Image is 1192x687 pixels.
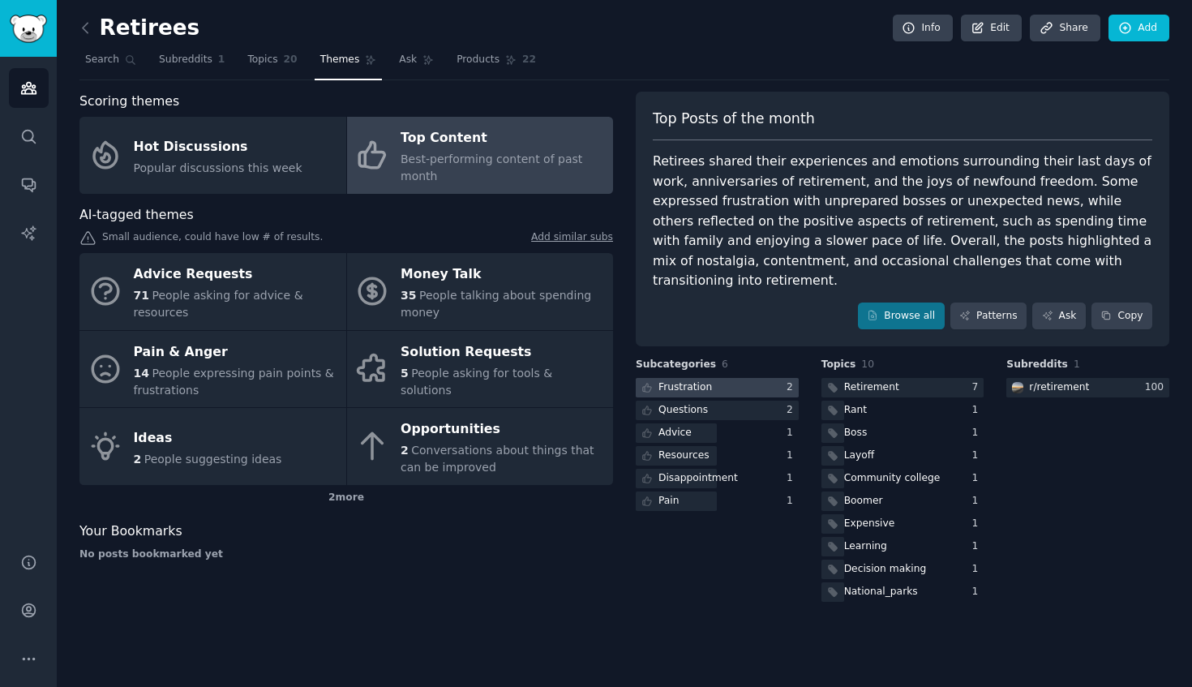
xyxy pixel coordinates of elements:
div: Community college [844,471,941,486]
div: 1 [972,585,984,599]
a: Search [79,47,142,80]
span: 20 [284,53,298,67]
div: 1 [972,539,984,554]
span: 2 [401,444,409,457]
div: 1 [972,471,984,486]
span: Products [457,53,500,67]
a: Info [893,15,953,42]
a: Products22 [451,47,542,80]
div: 1 [972,449,984,463]
div: Learning [844,539,887,554]
a: Topics20 [242,47,302,80]
a: Advice Requests71People asking for advice & resources [79,253,346,330]
a: Browse all [858,303,945,330]
a: Edit [961,15,1022,42]
a: Add similar subs [531,230,613,247]
span: People talking about spending money [401,289,591,319]
span: Scoring themes [79,92,179,112]
div: No posts bookmarked yet [79,547,613,562]
div: Expensive [844,517,895,531]
span: People asking for advice & resources [134,289,303,319]
div: Solution Requests [401,339,605,365]
div: Retirement [844,380,899,395]
div: 1 [972,403,984,418]
a: Layoff1 [821,446,984,466]
div: Small audience, could have low # of results. [79,230,613,247]
div: 1 [787,426,799,440]
span: 5 [401,367,409,380]
a: Hot DiscussionsPopular discussions this week [79,117,346,194]
span: 10 [861,359,874,370]
div: Questions [658,403,708,418]
div: Boomer [844,494,883,509]
div: r/ retirement [1029,380,1089,395]
div: 1 [787,494,799,509]
a: Decision making1 [821,560,984,580]
a: Ideas2People suggesting ideas [79,408,346,485]
a: Learning1 [821,537,984,557]
div: Retirees shared their experiences and emotions surrounding their last days of work, anniversaries... [653,152,1152,291]
div: Pain [658,494,680,509]
span: Top Posts of the month [653,109,815,129]
a: Share [1030,15,1100,42]
span: 6 [722,359,728,370]
a: Frustration2 [636,378,799,398]
a: Subreddits1 [153,47,230,80]
div: Money Talk [401,262,605,288]
a: Rant1 [821,401,984,421]
span: Your Bookmarks [79,522,182,542]
div: Rant [844,403,867,418]
div: 1 [787,471,799,486]
div: Disappointment [658,471,738,486]
a: Resources1 [636,446,799,466]
div: 2 more [79,485,613,511]
div: Opportunities [401,417,605,443]
a: Solution Requests5People asking for tools & solutions [347,331,614,408]
span: Themes [320,53,360,67]
span: People expressing pain points & frustrations [134,367,334,397]
div: 2 [787,403,799,418]
div: Resources [658,449,710,463]
h2: Retirees [79,15,199,41]
a: Ask [393,47,439,80]
div: National_parks [844,585,918,599]
span: People asking for tools & solutions [401,367,552,397]
a: Top ContentBest-performing content of past month [347,117,614,194]
div: 1 [972,517,984,531]
a: Add [1108,15,1169,42]
div: Pain & Anger [134,339,338,365]
span: Best-performing content of past month [401,152,582,182]
a: Advice1 [636,423,799,444]
span: Subreddits [159,53,212,67]
span: Subcategories [636,358,716,372]
span: Topics [821,358,856,372]
span: 1 [1074,359,1080,370]
div: Advice [658,426,692,440]
a: Pain & Anger14People expressing pain points & frustrations [79,331,346,408]
span: AI-tagged themes [79,205,194,225]
a: Expensive1 [821,514,984,535]
div: Frustration [658,380,712,395]
div: Advice Requests [134,262,338,288]
span: 1 [218,53,225,67]
a: Opportunities2Conversations about things that can be improved [347,408,614,485]
div: 1 [787,449,799,463]
div: 1 [972,426,984,440]
span: 35 [401,289,416,302]
div: Layoff [844,449,875,463]
img: GummySearch logo [10,15,47,43]
a: Disappointment1 [636,469,799,489]
a: Community college1 [821,469,984,489]
img: retirement [1012,382,1023,393]
span: 14 [134,367,149,380]
a: Pain1 [636,492,799,512]
span: Ask [399,53,417,67]
span: Topics [247,53,277,67]
span: Conversations about things that can be improved [401,444,594,474]
div: Hot Discussions [134,134,302,160]
span: Popular discussions this week [134,161,302,174]
a: Patterns [950,303,1027,330]
span: 2 [134,453,142,466]
a: retirementr/retirement100 [1006,378,1169,398]
span: Search [85,53,119,67]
